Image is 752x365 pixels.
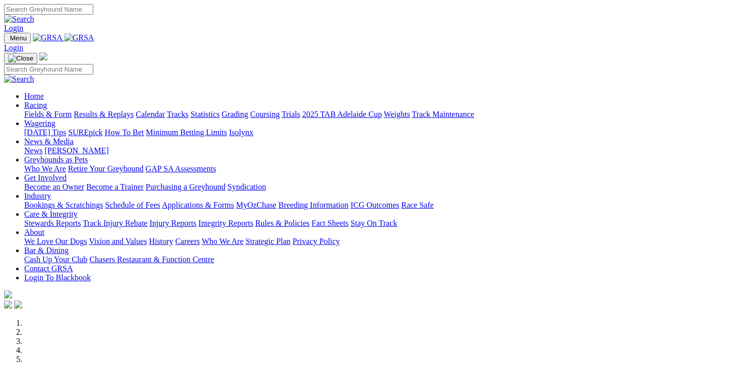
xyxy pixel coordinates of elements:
a: Syndication [227,182,266,191]
a: GAP SA Assessments [146,164,216,173]
a: Injury Reports [149,219,196,227]
a: Trials [281,110,300,118]
a: Privacy Policy [293,237,340,246]
a: Isolynx [229,128,253,137]
a: Get Involved [24,173,67,182]
img: Search [4,15,34,24]
a: News & Media [24,137,74,146]
a: Statistics [191,110,220,118]
a: Login To Blackbook [24,273,91,282]
a: Who We Are [202,237,244,246]
a: Fact Sheets [312,219,349,227]
a: Purchasing a Greyhound [146,182,225,191]
a: Cash Up Your Club [24,255,87,264]
a: Retire Your Greyhound [68,164,144,173]
a: Minimum Betting Limits [146,128,227,137]
a: Chasers Restaurant & Function Centre [89,255,214,264]
a: About [24,228,44,236]
a: Wagering [24,119,55,128]
a: Breeding Information [278,201,349,209]
div: Greyhounds as Pets [24,164,748,173]
a: Vision and Values [89,237,147,246]
div: Industry [24,201,748,210]
div: About [24,237,748,246]
a: Calendar [136,110,165,118]
a: Bookings & Scratchings [24,201,103,209]
a: Coursing [250,110,280,118]
a: Track Injury Rebate [83,219,147,227]
a: Careers [175,237,200,246]
a: Integrity Reports [198,219,253,227]
a: Race Safe [401,201,433,209]
a: SUREpick [68,128,102,137]
a: Login [4,43,23,52]
img: logo-grsa-white.png [4,290,12,298]
img: GRSA [33,33,63,42]
a: [PERSON_NAME] [44,146,108,155]
a: [DATE] Tips [24,128,66,137]
div: News & Media [24,146,748,155]
a: Tracks [167,110,189,118]
a: 2025 TAB Adelaide Cup [302,110,382,118]
a: Rules & Policies [255,219,310,227]
button: Toggle navigation [4,53,37,64]
a: News [24,146,42,155]
a: Weights [384,110,410,118]
img: twitter.svg [14,300,22,309]
a: Applications & Forms [162,201,234,209]
a: Racing [24,101,47,109]
a: Stay On Track [351,219,397,227]
a: ICG Outcomes [351,201,399,209]
div: Racing [24,110,748,119]
a: Become an Owner [24,182,84,191]
a: Care & Integrity [24,210,78,218]
img: Close [8,54,33,63]
a: Login [4,24,23,32]
a: Industry [24,192,51,200]
a: Grading [222,110,248,118]
a: We Love Our Dogs [24,237,87,246]
input: Search [4,64,93,75]
div: Get Involved [24,182,748,192]
img: facebook.svg [4,300,12,309]
a: Fields & Form [24,110,72,118]
a: Home [24,92,44,100]
button: Toggle navigation [4,33,31,43]
a: Stewards Reports [24,219,81,227]
a: How To Bet [105,128,144,137]
a: Results & Replays [74,110,134,118]
a: MyOzChase [236,201,276,209]
a: Strategic Plan [246,237,291,246]
img: Search [4,75,34,84]
a: Become a Trainer [86,182,144,191]
a: History [149,237,173,246]
a: Contact GRSA [24,264,73,273]
img: GRSA [65,33,94,42]
span: Menu [10,34,27,42]
div: Wagering [24,128,748,137]
div: Care & Integrity [24,219,748,228]
img: logo-grsa-white.png [39,52,47,60]
a: Bar & Dining [24,246,69,255]
div: Bar & Dining [24,255,748,264]
input: Search [4,4,93,15]
a: Greyhounds as Pets [24,155,88,164]
a: Track Maintenance [412,110,474,118]
a: Who We Are [24,164,66,173]
a: Schedule of Fees [105,201,160,209]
